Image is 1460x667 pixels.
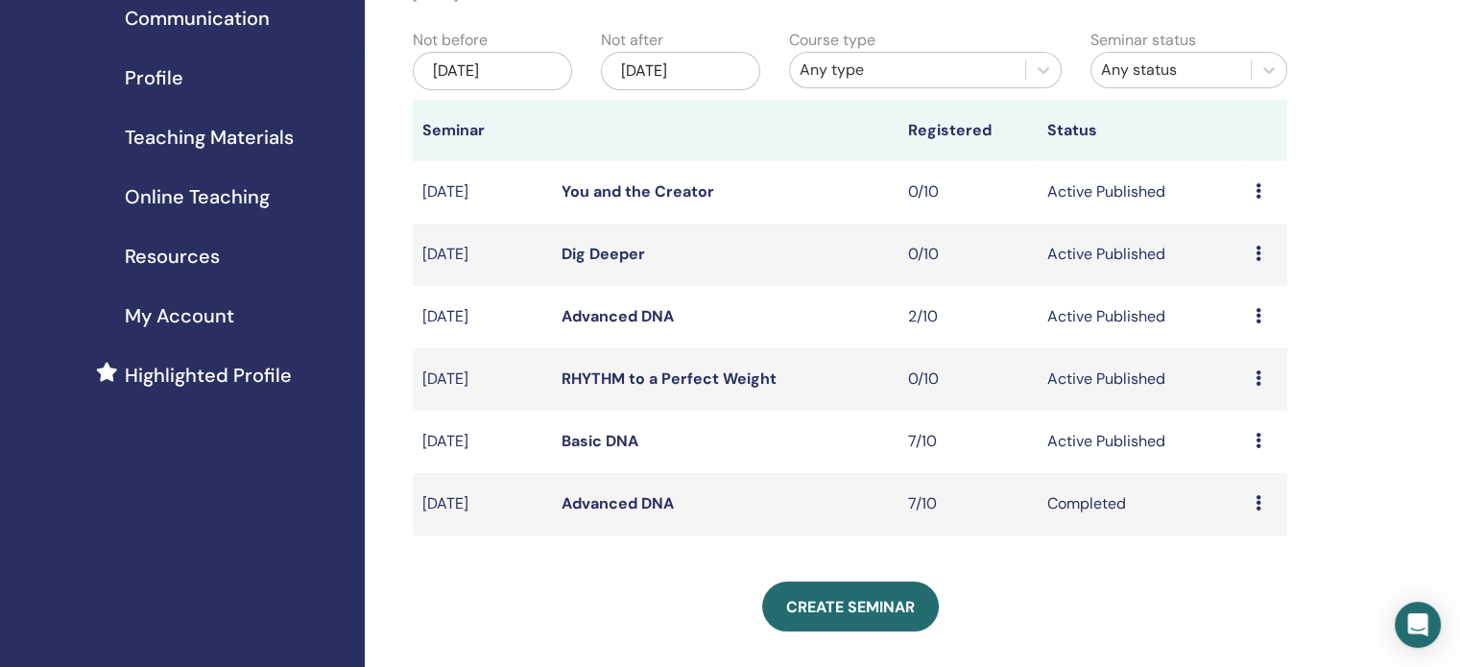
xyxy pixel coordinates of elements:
[562,369,777,389] a: RHYTHM to a Perfect Weight
[898,473,1038,536] td: 7/10
[601,29,663,52] label: Not after
[1038,411,1246,473] td: Active Published
[125,4,270,33] span: Communication
[1090,29,1196,52] label: Seminar status
[125,361,292,390] span: Highlighted Profile
[601,52,760,90] div: [DATE]
[562,181,714,202] a: You and the Creator
[413,348,552,411] td: [DATE]
[1038,473,1246,536] td: Completed
[898,100,1038,161] th: Registered
[898,411,1038,473] td: 7/10
[1395,602,1441,648] div: Open Intercom Messenger
[125,63,183,92] span: Profile
[898,286,1038,348] td: 2/10
[125,123,294,152] span: Teaching Materials
[562,493,674,513] a: Advanced DNA
[413,100,552,161] th: Seminar
[1038,286,1246,348] td: Active Published
[786,597,915,617] span: Create seminar
[562,244,645,264] a: Dig Deeper
[413,29,488,52] label: Not before
[762,582,939,631] a: Create seminar
[413,224,552,286] td: [DATE]
[125,242,220,271] span: Resources
[898,161,1038,224] td: 0/10
[1101,59,1241,82] div: Any status
[1038,100,1246,161] th: Status
[789,29,875,52] label: Course type
[1038,224,1246,286] td: Active Published
[1038,161,1246,224] td: Active Published
[562,306,674,326] a: Advanced DNA
[413,473,552,536] td: [DATE]
[413,52,572,90] div: [DATE]
[898,224,1038,286] td: 0/10
[413,411,552,473] td: [DATE]
[800,59,1016,82] div: Any type
[898,348,1038,411] td: 0/10
[413,286,552,348] td: [DATE]
[1038,348,1246,411] td: Active Published
[125,182,270,211] span: Online Teaching
[413,161,552,224] td: [DATE]
[562,431,638,451] a: Basic DNA
[125,301,234,330] span: My Account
